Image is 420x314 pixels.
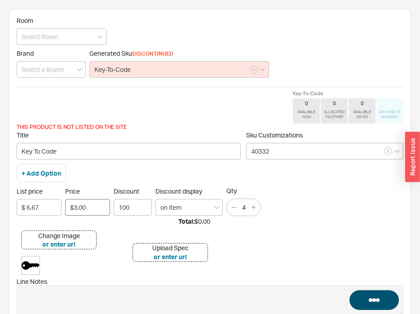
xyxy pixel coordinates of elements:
input: Price [65,199,110,216]
div: Key-To-Code [293,92,403,96]
input: Title [17,143,241,159]
span: Price [65,187,110,195]
div: Change Image [38,231,80,240]
span: DISCONTINUED [132,50,173,57]
button: or enter url [42,240,75,249]
div: 0 [361,100,364,106]
span: Brand [17,49,34,57]
div: 0 [333,100,336,106]
svg: open menu [77,68,82,71]
span: Line Notes [17,278,403,286]
div: THIS PRODUCT IS NOT LISTED ON THE SITE [17,124,403,131]
input: Select... [155,199,223,216]
div: AVAILABLE NOW [295,110,318,119]
div: Upload Spec [152,243,189,252]
input: Select Room [17,28,106,45]
div: ON HAND AT MANUFAC [378,110,402,119]
svg: open menu [214,206,219,209]
span: Room [17,17,33,24]
span: Generated Sku [89,49,132,57]
input: Sku Customizations [246,143,403,159]
div: 0 [305,100,308,106]
span: $0.00 [195,217,210,225]
input: Discount [114,199,152,216]
b: Total: [178,217,195,225]
span: Title [17,131,241,139]
button: or enter url [154,252,187,261]
span: Discount [114,187,152,195]
span: List price [17,187,62,195]
div: AVAILABLE ON PO [350,110,374,119]
svg: open menu [394,150,400,153]
div: ALLOCATED TO OTHER [323,110,346,119]
input: Select a Brand [17,61,86,78]
button: + Add Option [22,169,61,178]
img: images_zevrtc.png [22,257,40,274]
span: Discount display [155,187,202,195]
svg: open menu [97,35,103,39]
input: Enter 3 letters to search [89,61,269,78]
svg: open menu [260,68,265,71]
span: Qty [226,187,261,195]
span: Sku Customizations [246,131,303,139]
